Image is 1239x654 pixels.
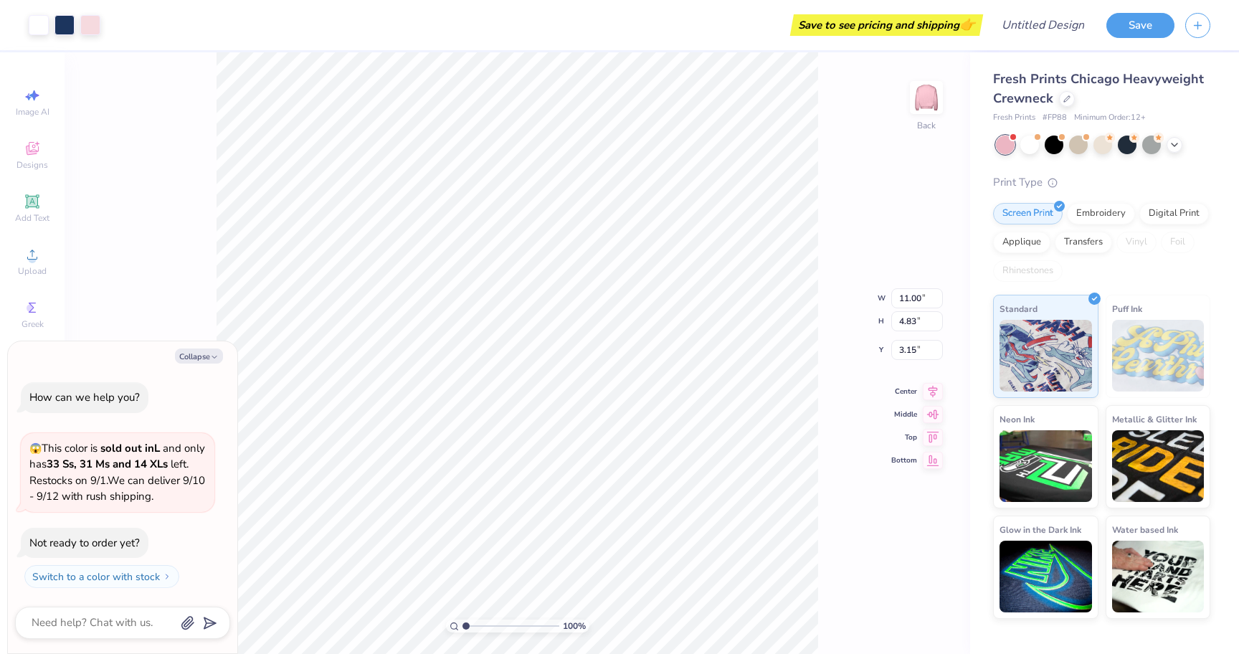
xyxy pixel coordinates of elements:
[912,83,941,112] img: Back
[1055,232,1112,253] div: Transfers
[1112,541,1205,612] img: Water based Ink
[563,620,586,632] span: 100 %
[16,106,49,118] span: Image AI
[22,318,44,330] span: Greek
[1139,203,1209,224] div: Digital Print
[1000,412,1035,427] span: Neon Ink
[1074,112,1146,124] span: Minimum Order: 12 +
[175,349,223,364] button: Collapse
[1112,412,1197,427] span: Metallic & Glitter Ink
[993,203,1063,224] div: Screen Print
[29,441,205,504] span: This color is and only has left . Restocks on 9/1. We can deliver 9/10 - 9/12 with rush shipping.
[1043,112,1067,124] span: # FP88
[1000,522,1081,537] span: Glow in the Dark Ink
[18,265,47,277] span: Upload
[993,260,1063,282] div: Rhinestones
[1161,232,1195,253] div: Foil
[993,112,1035,124] span: Fresh Prints
[1112,430,1205,502] img: Metallic & Glitter Ink
[29,536,140,550] div: Not ready to order yet?
[959,16,975,33] span: 👉
[163,572,171,581] img: Switch to a color with stock
[917,119,936,132] div: Back
[1116,232,1157,253] div: Vinyl
[47,457,168,471] strong: 33 Ss, 31 Ms and 14 XLs
[891,387,917,397] span: Center
[993,70,1204,107] span: Fresh Prints Chicago Heavyweight Crewneck
[29,442,42,455] span: 😱
[1000,430,1092,502] img: Neon Ink
[794,14,979,36] div: Save to see pricing and shipping
[990,11,1096,39] input: Untitled Design
[1000,541,1092,612] img: Glow in the Dark Ink
[993,174,1210,191] div: Print Type
[1112,301,1142,316] span: Puff Ink
[993,232,1050,253] div: Applique
[891,409,917,420] span: Middle
[891,455,917,465] span: Bottom
[1000,320,1092,392] img: Standard
[1067,203,1135,224] div: Embroidery
[15,212,49,224] span: Add Text
[891,432,917,442] span: Top
[29,390,140,404] div: How can we help you?
[16,159,48,171] span: Designs
[1112,522,1178,537] span: Water based Ink
[1106,13,1174,38] button: Save
[24,565,179,588] button: Switch to a color with stock
[100,441,160,455] strong: sold out in L
[1112,320,1205,392] img: Puff Ink
[1000,301,1038,316] span: Standard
